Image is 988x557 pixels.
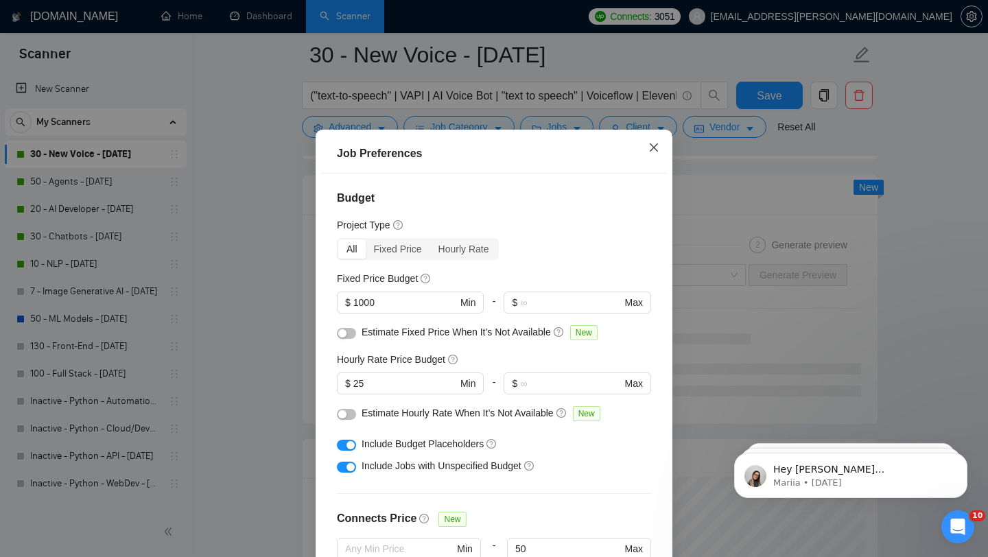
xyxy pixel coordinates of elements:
[554,327,565,337] span: question-circle
[353,295,458,310] input: 0
[337,271,418,286] h5: Fixed Price Budget
[337,352,445,367] h5: Hourly Rate Price Budget
[714,424,988,520] iframe: Intercom notifications message
[512,376,517,391] span: $
[460,376,476,391] span: Min
[520,295,622,310] input: ∞
[421,273,432,284] span: question-circle
[625,376,643,391] span: Max
[419,513,430,524] span: question-circle
[337,217,390,233] h5: Project Type
[345,295,351,310] span: $
[337,145,651,162] div: Job Preferences
[969,510,985,521] span: 10
[362,460,521,471] span: Include Jobs with Unspecified Budget
[625,295,643,310] span: Max
[430,239,497,259] div: Hourly Rate
[345,376,351,391] span: $
[337,510,416,527] h4: Connects Price
[635,130,672,167] button: Close
[362,438,484,449] span: Include Budget Placeholders
[570,325,598,340] span: New
[520,376,622,391] input: ∞
[515,541,622,556] input: Any Max Price
[556,407,567,418] span: question-circle
[353,376,458,391] input: 0
[393,220,404,230] span: question-circle
[362,327,551,337] span: Estimate Fixed Price When It’s Not Available
[345,541,454,556] input: Any Min Price
[460,295,476,310] span: Min
[337,190,651,206] h4: Budget
[457,541,473,556] span: Min
[366,239,430,259] div: Fixed Price
[362,407,554,418] span: Estimate Hourly Rate When It’s Not Available
[484,292,504,324] div: -
[573,406,600,421] span: New
[625,541,643,556] span: Max
[512,295,517,310] span: $
[648,142,659,153] span: close
[486,438,497,449] span: question-circle
[438,512,466,527] span: New
[448,354,459,365] span: question-circle
[338,239,366,259] div: All
[941,510,974,543] iframe: Intercom live chat
[524,460,535,471] span: question-circle
[484,372,504,405] div: -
